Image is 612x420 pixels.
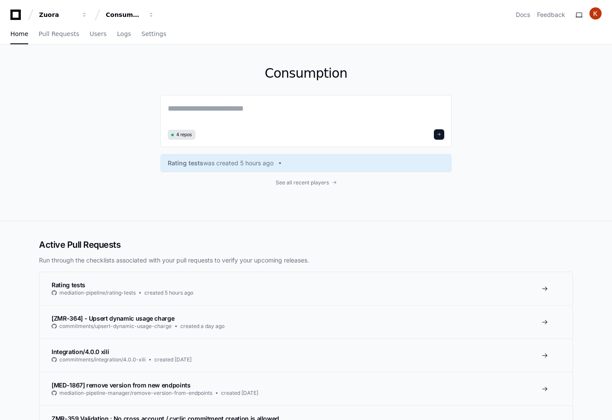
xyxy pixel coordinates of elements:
[36,7,91,23] button: Zuora
[59,289,136,296] span: mediation-pipeline/rating-tests
[117,31,131,36] span: Logs
[160,179,452,186] a: See all recent players
[516,10,530,19] a: Docs
[59,356,146,363] span: commitments/integration/4.0.0-xili
[154,356,192,363] span: created [DATE]
[90,24,107,44] a: Users
[39,372,573,405] a: [MED-1867] remove version from new endpointsmediation-pipeline-manager/remove-version-from-endpoi...
[117,24,131,44] a: Logs
[39,24,79,44] a: Pull Requests
[168,159,444,167] a: Rating testswas created 5 hours ago
[141,31,166,36] span: Settings
[176,131,192,138] span: 4 repos
[203,159,273,167] span: was created 5 hours ago
[39,10,76,19] div: Zuora
[59,390,212,397] span: mediation-pipeline-manager/remove-version-from-endpoints
[221,390,258,397] span: created [DATE]
[39,272,573,305] a: Rating testsmediation-pipeline/rating-testscreated 5 hours ago
[39,338,573,372] a: Integration/4.0.0 xilicommitments/integration/4.0.0-xilicreated [DATE]
[106,10,143,19] div: Consumption
[589,7,602,20] img: ACg8ocIO7jtkWN8S2iLRBR-u1BMcRY5-kg2T8U2dj_CWIxGKEUqXVg=s96-c
[52,381,191,389] span: [MED-1867] remove version from new endpoints
[10,24,28,44] a: Home
[39,239,573,251] h2: Active Pull Requests
[39,31,79,36] span: Pull Requests
[144,289,193,296] span: created 5 hours ago
[141,24,166,44] a: Settings
[10,31,28,36] span: Home
[537,10,565,19] button: Feedback
[52,315,174,322] span: [ZMR-364] - Upsert dynamic usage charge
[59,323,172,330] span: commitments/upsert-dynamic-usage-charge
[52,281,85,289] span: Rating tests
[39,305,573,338] a: [ZMR-364] - Upsert dynamic usage chargecommitments/upsert-dynamic-usage-chargecreated a day ago
[168,159,203,167] span: Rating tests
[90,31,107,36] span: Users
[52,348,109,355] span: Integration/4.0.0 xili
[276,179,329,186] span: See all recent players
[102,7,158,23] button: Consumption
[39,256,573,265] p: Run through the checklists associated with your pull requests to verify your upcoming releases.
[180,323,225,330] span: created a day ago
[160,66,452,81] h1: Consumption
